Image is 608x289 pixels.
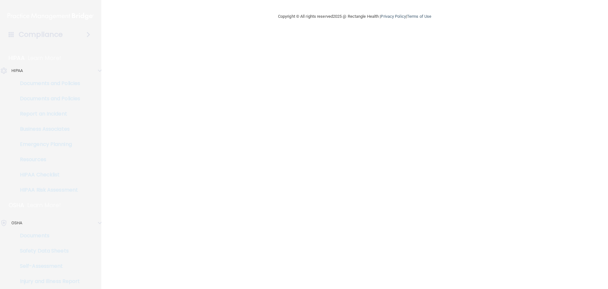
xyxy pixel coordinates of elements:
a: Privacy Policy [381,14,406,19]
p: OSHA [9,201,24,209]
p: Documents and Policies [4,80,91,87]
p: HIPAA Risk Assessment [4,187,91,193]
p: HIPAA [9,54,25,62]
div: Copyright © All rights reserved 2025 @ Rectangle Health | | [239,6,470,27]
p: HIPAA [11,67,23,75]
p: Resources [4,156,91,163]
p: Business Associates [4,126,91,132]
p: Safety Data Sheets [4,248,91,254]
p: Self-Assessment [4,263,91,269]
p: Emergency Planning [4,141,91,148]
p: Documents and Policies [4,95,91,102]
p: Injury and Illness Report [4,278,91,285]
h4: Compliance [19,30,63,39]
p: HIPAA Checklist [4,172,91,178]
p: Documents [4,233,91,239]
p: OSHA [11,219,22,227]
p: Learn More! [28,54,61,62]
img: PMB logo [8,10,94,23]
p: Report an Incident [4,111,91,117]
a: Terms of Use [407,14,431,19]
p: Learn More! [28,201,61,209]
